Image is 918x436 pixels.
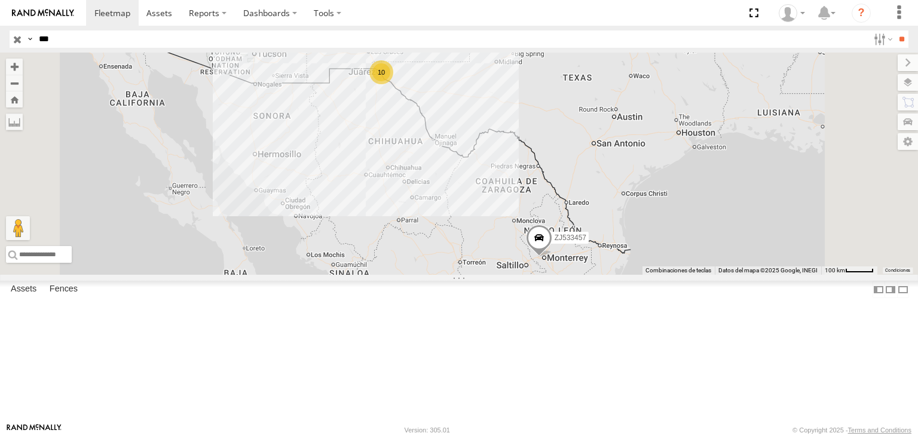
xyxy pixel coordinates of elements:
[898,133,918,150] label: Map Settings
[825,267,845,274] span: 100 km
[645,266,711,275] button: Combinaciones de teclas
[7,424,62,436] a: Visit our Website
[555,234,586,242] span: ZJ533457
[6,91,23,108] button: Zoom Home
[5,281,42,298] label: Assets
[897,281,909,298] label: Hide Summary Table
[6,59,23,75] button: Zoom in
[885,281,896,298] label: Dock Summary Table to the Right
[369,60,393,84] div: 10
[6,216,30,240] button: Arrastra el hombrecito naranja al mapa para abrir Street View
[869,30,895,48] label: Search Filter Options
[405,426,450,434] div: Version: 305.01
[848,426,911,434] a: Terms and Conditions
[718,267,818,274] span: Datos del mapa ©2025 Google, INEGI
[873,281,885,298] label: Dock Summary Table to the Left
[792,426,911,434] div: © Copyright 2025 -
[12,9,74,17] img: rand-logo.svg
[775,4,809,22] div: Irving Rodriguez
[885,268,910,273] a: Condiciones
[6,75,23,91] button: Zoom out
[25,30,35,48] label: Search Query
[852,4,871,23] i: ?
[821,266,877,275] button: Escala del mapa: 100 km por 44 píxeles
[44,281,84,298] label: Fences
[6,113,23,130] label: Measure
